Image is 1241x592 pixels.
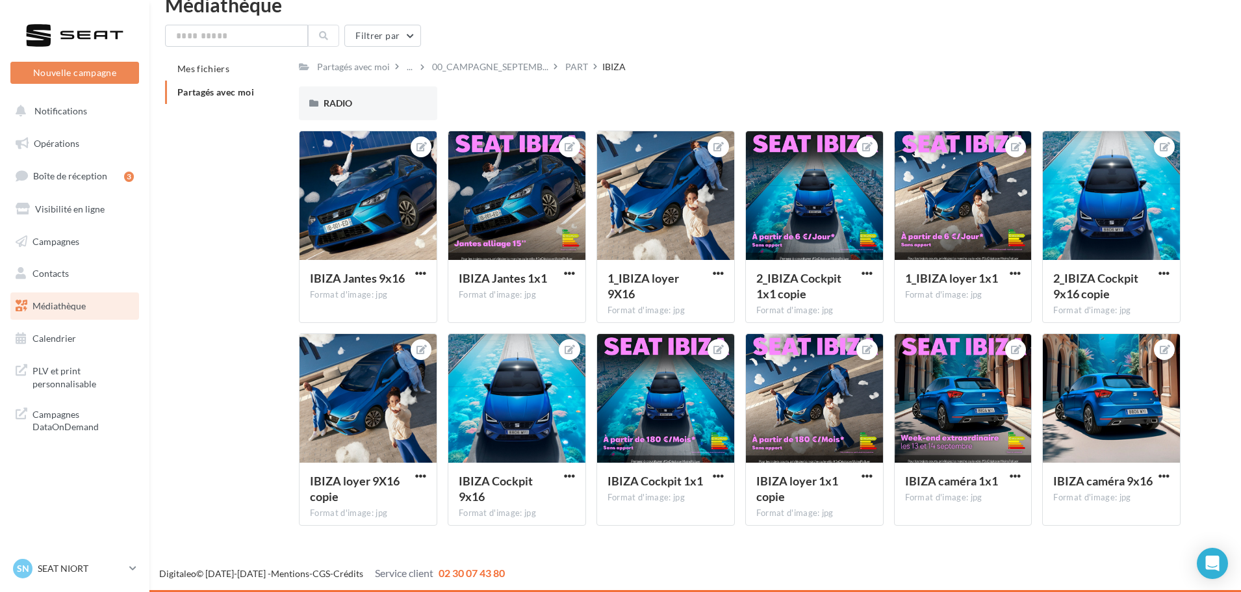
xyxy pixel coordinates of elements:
span: IBIZA loyer 1x1 copie [756,474,838,504]
span: IBIZA Cockpit 9x16 [459,474,533,504]
a: CGS [313,568,330,579]
span: IBIZA caméra 9x16 [1053,474,1153,488]
button: Notifications [8,97,136,125]
p: SEAT NIORT [38,562,124,575]
span: Calendrier [32,333,76,344]
span: Campagnes DataOnDemand [32,405,134,433]
div: Format d'image: jpg [459,508,575,519]
a: Visibilité en ligne [8,196,142,223]
a: SN SEAT NIORT [10,556,139,581]
div: Format d'image: jpg [310,508,426,519]
a: PLV et print personnalisable [8,357,142,395]
a: Opérations [8,130,142,157]
span: Partagés avec moi [177,86,254,97]
span: IBIZA caméra 1x1 [905,474,998,488]
span: 2_IBIZA Cockpit 1x1 copie [756,271,841,301]
a: Mentions [271,568,309,579]
span: IBIZA loyer 9X16 copie [310,474,400,504]
div: Format d'image: jpg [905,289,1021,301]
div: 3 [124,172,134,182]
span: Campagnes [32,235,79,246]
div: ... [404,58,415,76]
a: Digitaleo [159,568,196,579]
span: Médiathèque [32,300,86,311]
span: IBIZA Cockpit 1x1 [608,474,703,488]
div: Format d'image: jpg [310,289,426,301]
div: Format d'image: jpg [756,508,873,519]
div: Open Intercom Messenger [1197,548,1228,579]
div: IBIZA [602,60,626,73]
span: Contacts [32,268,69,279]
a: Boîte de réception3 [8,162,142,190]
span: RADIO [324,97,352,109]
a: Crédits [333,568,363,579]
a: Contacts [8,260,142,287]
div: PART [565,60,588,73]
a: Campagnes [8,228,142,255]
span: SN [17,562,29,575]
span: IBIZA Jantes 1x1 [459,271,547,285]
span: Service client [375,567,433,579]
a: Campagnes DataOnDemand [8,400,142,439]
div: Format d'image: jpg [756,305,873,316]
button: Nouvelle campagne [10,62,139,84]
span: 02 30 07 43 80 [439,567,505,579]
span: Visibilité en ligne [35,203,105,214]
span: © [DATE]-[DATE] - - - [159,568,505,579]
span: 00_CAMPAGNE_SEPTEMB... [432,60,548,73]
div: Format d'image: jpg [1053,305,1170,316]
div: Format d'image: jpg [608,492,724,504]
span: 1_IBIZA loyer 9X16 [608,271,679,301]
span: Opérations [34,138,79,149]
div: Format d'image: jpg [459,289,575,301]
button: Filtrer par [344,25,421,47]
div: Format d'image: jpg [905,492,1021,504]
span: 2_IBIZA Cockpit 9x16 copie [1053,271,1138,301]
span: Mes fichiers [177,63,229,74]
span: Boîte de réception [33,170,107,181]
span: 1_IBIZA loyer 1x1 [905,271,998,285]
span: IBIZA Jantes 9x16 [310,271,405,285]
div: Format d'image: jpg [608,305,724,316]
span: PLV et print personnalisable [32,362,134,390]
div: Partagés avec moi [317,60,390,73]
div: Format d'image: jpg [1053,492,1170,504]
a: Calendrier [8,325,142,352]
a: Médiathèque [8,292,142,320]
span: Notifications [34,105,87,116]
